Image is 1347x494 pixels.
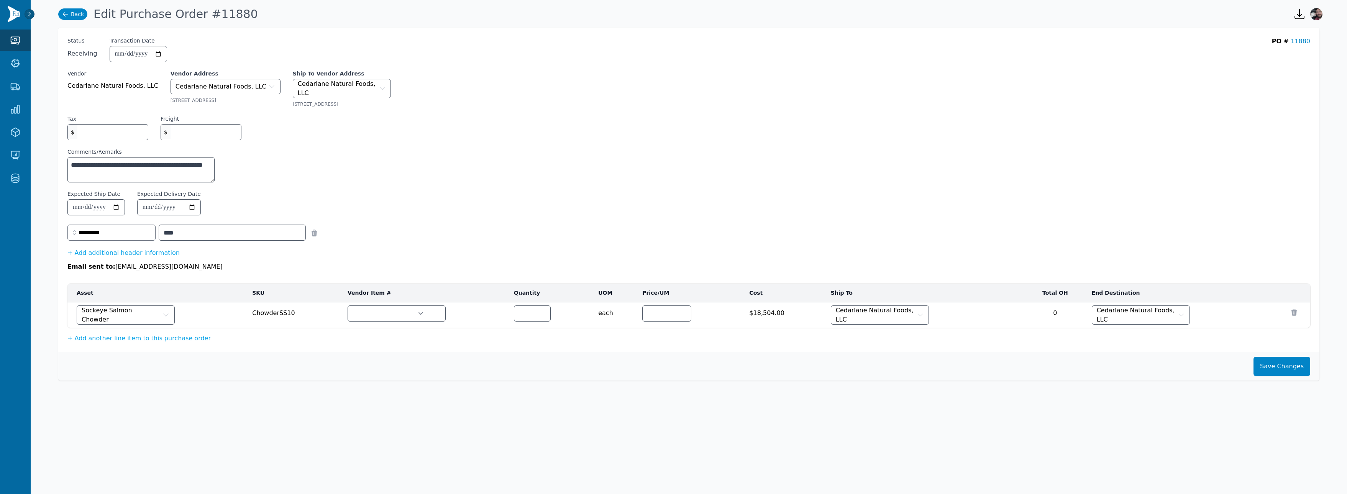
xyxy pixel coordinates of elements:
span: Cedarlane Natural Foods, LLC [298,79,377,98]
span: Cedarlane Natural Foods, LLC [836,306,916,324]
button: Save Changes [1253,357,1310,376]
span: $ [68,125,77,140]
a: Back [58,8,87,20]
th: UOM [594,284,638,302]
h1: Edit Purchase Order #11880 [94,7,258,21]
button: Sockeye Salmon Chowder [77,305,175,325]
span: Cedarlane Natural Foods, LLC [67,81,158,90]
button: Remove [1290,309,1298,316]
button: Cedarlane Natural Foods, LLC [1092,305,1190,325]
span: each [598,305,633,318]
div: [STREET_ADDRESS] [171,97,281,103]
th: End Destination [1087,284,1284,302]
span: PO # [1272,38,1289,45]
button: Cedarlane Natural Foods, LLC [293,79,391,98]
label: Transaction Date [110,37,155,44]
span: Status [67,37,97,44]
th: Ship To [826,284,1023,302]
td: ChowderSS10 [248,302,343,328]
span: Receiving [67,49,97,58]
img: Finventory [8,6,20,22]
img: Gareth Morales [1310,8,1322,20]
span: $18,504.00 [749,305,821,318]
label: Tax [67,115,76,123]
label: Expected Delivery Date [137,190,201,198]
button: Cedarlane Natural Foods, LLC [171,79,281,94]
label: Vendor [67,70,158,77]
th: Price/UM [638,284,745,302]
button: + Add additional header information [67,248,180,258]
span: Sockeye Salmon Chowder [82,306,161,324]
label: Vendor Address [171,70,281,77]
div: [STREET_ADDRESS] [293,101,391,107]
button: Cedarlane Natural Foods, LLC [831,305,929,325]
th: Quantity [509,284,594,302]
label: Expected Ship Date [67,190,120,198]
span: Cedarlane Natural Foods, LLC [176,82,266,91]
span: [EMAIL_ADDRESS][DOMAIN_NAME] [115,263,223,270]
span: $ [161,125,171,140]
td: 0 [1023,302,1087,328]
span: Email sent to: [67,263,115,270]
th: Total OH [1023,284,1087,302]
th: Vendor Item # [343,284,509,302]
th: SKU [248,284,343,302]
th: Cost [745,284,826,302]
th: Asset [67,284,248,302]
label: Comments/Remarks [67,148,215,156]
label: Ship To Vendor Address [293,70,391,77]
label: Freight [161,115,179,123]
span: Cedarlane Natural Foods, LLC [1097,306,1176,324]
button: + Add another line item to this purchase order [67,334,211,343]
a: 11880 [1291,38,1310,45]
